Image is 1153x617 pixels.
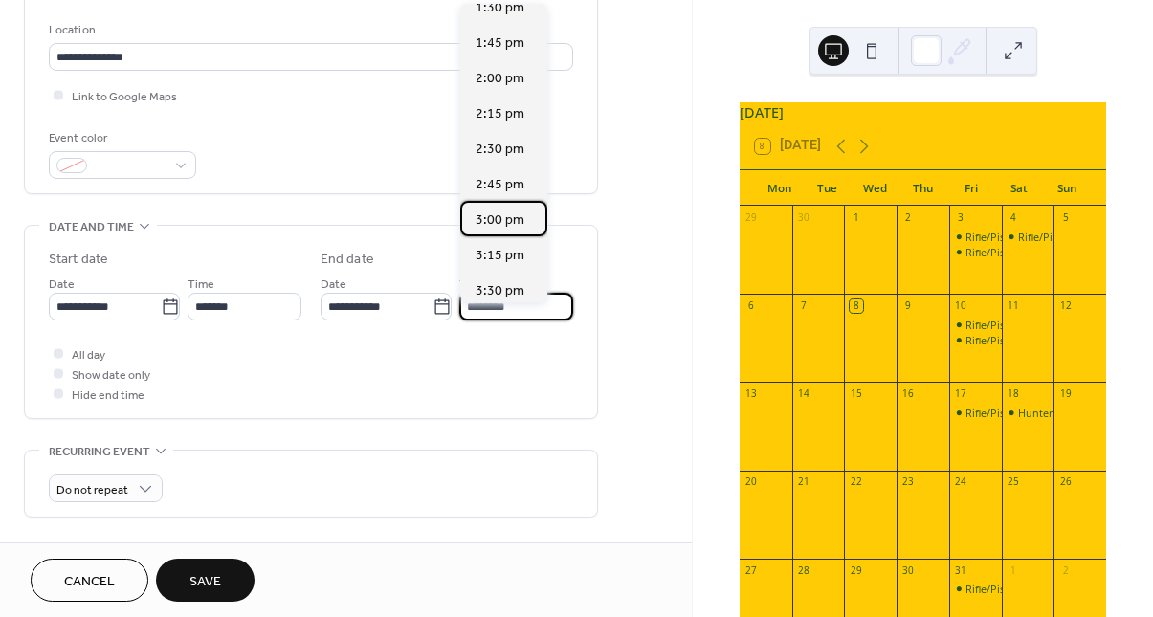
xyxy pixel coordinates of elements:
[949,318,1002,332] div: Rifle/Pistol RSO: Ed D
[902,475,916,489] div: 23
[797,211,810,225] div: 30
[797,475,810,489] div: 21
[949,230,1002,244] div: Rifle/Pistol RSO: Ed D
[1007,211,1020,225] div: 4
[1007,299,1020,313] div: 11
[965,245,1129,259] div: Rifle/Pistol RSO: [PERSON_NAME]
[797,387,810,401] div: 14
[1059,299,1073,313] div: 12
[476,69,524,89] span: 2:00 pm
[1007,387,1020,401] div: 18
[954,563,967,577] div: 31
[949,406,1002,420] div: Rifle/Pistol RSO: Ray P
[1059,475,1073,489] div: 26
[850,299,863,313] div: 8
[949,333,1002,347] div: Rifle/Pistol RSO: Jim Y
[850,387,863,401] div: 15
[965,230,1070,244] div: Rifle/Pistol RSO: Ed D
[459,275,486,295] span: Time
[995,170,1043,207] div: Sat
[949,582,1002,596] div: Rifle/Pistol RSO: Ray P
[744,563,758,577] div: 27
[49,217,134,237] span: Date and time
[56,479,128,501] span: Do not repeat
[72,365,150,386] span: Show date only
[64,572,115,592] span: Cancel
[321,250,374,270] div: End date
[1059,211,1073,225] div: 5
[803,170,851,207] div: Tue
[1059,563,1073,577] div: 2
[49,540,123,561] span: Event image
[744,299,758,313] div: 6
[72,345,105,365] span: All day
[1002,230,1054,244] div: Rifle/Pistol RSO: Brian S
[49,442,150,462] span: Recurring event
[744,475,758,489] div: 20
[755,170,803,207] div: Mon
[954,299,967,313] div: 10
[902,387,916,401] div: 16
[947,170,995,207] div: Fri
[965,318,1070,332] div: Rifle/Pistol RSO: Ed D
[902,211,916,225] div: 2
[49,20,569,40] div: Location
[850,475,863,489] div: 22
[189,572,221,592] span: Save
[72,386,144,406] span: Hide end time
[797,563,810,577] div: 28
[902,563,916,577] div: 30
[797,299,810,313] div: 7
[902,299,916,313] div: 9
[949,245,1002,259] div: Rifle/Pistol RSO: Jim Y
[1007,475,1020,489] div: 25
[954,211,967,225] div: 3
[898,170,946,207] div: Thu
[476,210,524,231] span: 3:00 pm
[49,250,108,270] div: Start date
[1002,406,1054,420] div: Hunter Education Field Day: Instructor Rick Magnan
[1043,170,1091,207] div: Sun
[1059,387,1073,401] div: 19
[49,128,192,148] div: Event color
[850,211,863,225] div: 1
[476,33,524,54] span: 1:45 pm
[188,275,214,295] span: Time
[965,582,1129,596] div: Rifle/Pistol RSO: [PERSON_NAME]
[476,104,524,124] span: 2:15 pm
[851,170,898,207] div: Wed
[744,387,758,401] div: 13
[744,211,758,225] div: 29
[476,175,524,195] span: 2:45 pm
[954,387,967,401] div: 17
[476,140,524,160] span: 2:30 pm
[321,275,346,295] span: Date
[156,559,255,602] button: Save
[476,281,524,301] span: 3:30 pm
[965,406,1129,420] div: Rifle/Pistol RSO: [PERSON_NAME]
[740,102,1106,123] div: [DATE]
[31,559,148,602] button: Cancel
[49,275,75,295] span: Date
[476,246,524,266] span: 3:15 pm
[954,475,967,489] div: 24
[72,87,177,107] span: Link to Google Maps
[850,563,863,577] div: 29
[965,333,1129,347] div: Rifle/Pistol RSO: [PERSON_NAME]
[1007,563,1020,577] div: 1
